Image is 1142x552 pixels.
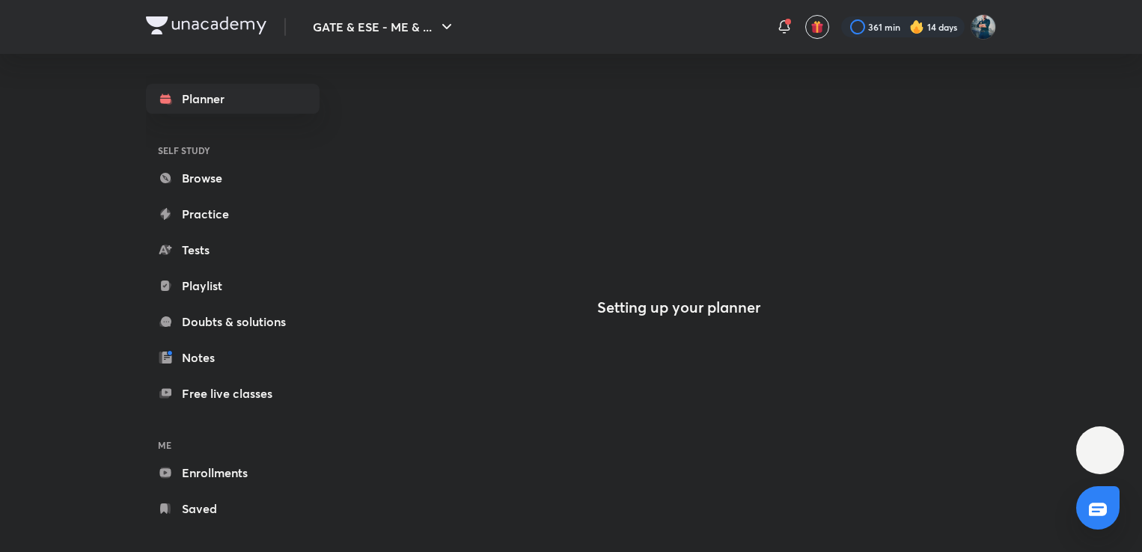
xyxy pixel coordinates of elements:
button: GATE & ESE - ME & ... [304,12,465,42]
a: Planner [146,84,320,114]
img: Company Logo [146,16,266,34]
h4: Setting up your planner [597,298,760,316]
img: avatar [810,20,824,34]
a: Playlist [146,271,320,301]
a: Saved [146,494,320,524]
h6: SELF STUDY [146,138,320,163]
a: Company Logo [146,16,266,38]
h6: ME [146,432,320,458]
a: Practice [146,199,320,229]
a: Notes [146,343,320,372]
a: Enrollments [146,458,320,488]
a: Tests [146,235,320,265]
img: ttu [1091,441,1109,459]
img: Vinay Upadhyay [971,14,996,40]
a: Doubts & solutions [146,307,320,337]
button: avatar [805,15,829,39]
a: Free live classes [146,378,320,408]
a: Browse [146,163,320,193]
img: streak [909,19,924,34]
